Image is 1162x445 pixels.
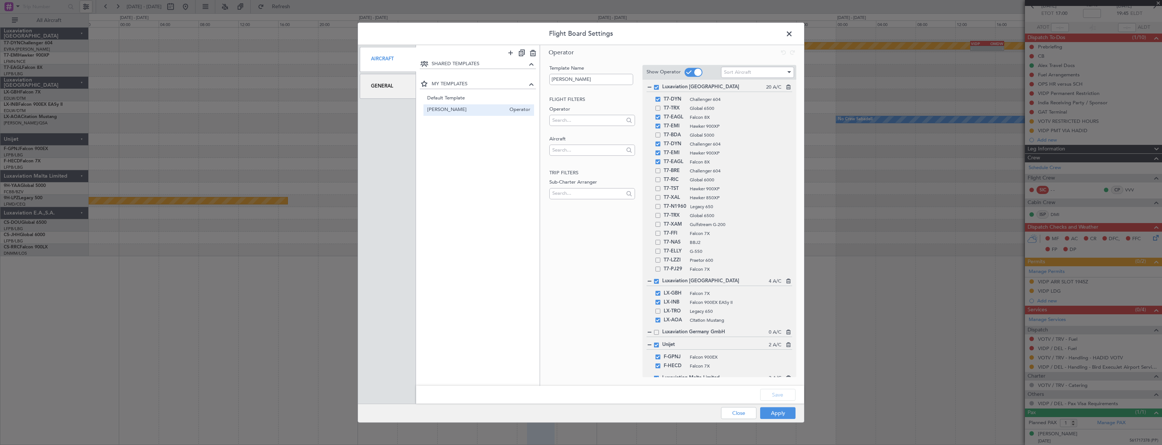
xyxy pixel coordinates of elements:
label: Sub-Charter Arranger [549,179,635,186]
span: T7-LZZI [664,256,686,265]
span: Challenger 604 [690,141,792,147]
span: Sort Aircraft [724,69,751,76]
span: 20 A/C [766,84,781,91]
span: T7-EMI [664,122,686,131]
label: Operator [549,106,635,113]
span: Legacy 650 [690,308,792,315]
span: BBJ2 [690,239,792,246]
h2: Trip filters [549,169,635,177]
span: F-HECD [664,362,686,371]
span: Falcon 7X [690,290,792,297]
span: T7-BDA [664,131,686,140]
button: Close [721,407,756,419]
span: Unijet [662,341,769,349]
span: Praetor 600 [690,257,792,264]
span: Falcon 7X [690,363,792,369]
span: T7-BRE [664,166,686,175]
span: T7-N1960 [664,202,686,211]
span: Luxaviation [GEOGRAPHIC_DATA] [662,83,766,91]
span: Default Template [427,95,531,102]
span: Luxaviation Germany GmbH [662,328,769,336]
span: Operator [506,106,530,114]
span: LX-TRO [664,307,686,316]
span: Gulfstream G-200 [690,221,792,228]
span: T7-RIC [664,175,686,184]
span: T7-EAGL [664,113,686,122]
span: Hawker 900XP [690,150,792,156]
span: Global 6500 [690,105,792,112]
span: T7-TST [664,184,686,193]
span: T7-EAGL [664,158,686,166]
input: Search... [552,144,623,156]
span: MY TEMPLATES [432,81,527,88]
button: Apply [760,407,796,419]
span: 2 A/C [769,341,781,349]
span: Falcon 7X [690,266,792,273]
span: F-GPNJ [664,353,686,362]
span: T7-PJ29 [664,265,686,274]
span: 4 A/C [769,278,781,285]
span: LX-AOA [664,316,686,325]
span: Luxaviation [GEOGRAPHIC_DATA] [662,277,769,285]
span: T7-DYN [664,95,686,104]
span: SHARED TEMPLATES [432,60,527,68]
span: Hawker 850XP [690,194,792,201]
span: LX-INB [664,298,686,307]
span: T7-XAL [664,193,686,202]
label: Aircraft [549,136,635,143]
span: 0 A/C [769,329,781,336]
span: G-550 [690,248,792,255]
span: Legacy 650 [690,203,792,210]
span: Challenger 604 [690,168,792,174]
header: Flight Board Settings [358,23,804,45]
span: Hawker 900XP [690,185,792,192]
span: Hawker 900XP [690,123,792,130]
span: Falcon 900EX [690,354,792,360]
span: Luxaviation Malta Limited [662,374,769,382]
span: Global 5000 [690,132,792,139]
span: T7-TRX [664,211,686,220]
span: [PERSON_NAME] [427,106,506,114]
span: 3 A/C [769,375,781,382]
span: T7-TRX [664,104,686,113]
div: Aircraft [360,47,416,72]
span: Falcon 8X [690,159,792,165]
h2: Flight filters [549,96,635,104]
span: Falcon 8X [690,114,792,121]
input: Search... [552,188,623,199]
span: Operator [549,48,574,57]
span: Falcon 7X [690,230,792,237]
span: T7-ELLY [664,247,686,256]
span: Citation Mustang [690,317,792,324]
label: Show Operator [647,69,681,76]
input: Search... [552,115,623,126]
span: Challenger 604 [690,96,792,103]
span: T7-EMI [664,149,686,158]
span: LX-GBH [664,289,686,298]
span: T7-XAM [664,220,686,229]
label: Template Name [549,65,635,72]
span: Falcon 900EX EASy II [690,299,792,306]
span: T7-NAS [664,238,686,247]
span: T7-FFI [664,229,686,238]
div: General [360,74,416,99]
span: Global 6000 [690,177,792,183]
span: Global 6500 [690,212,792,219]
span: T7-DYN [664,140,686,149]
